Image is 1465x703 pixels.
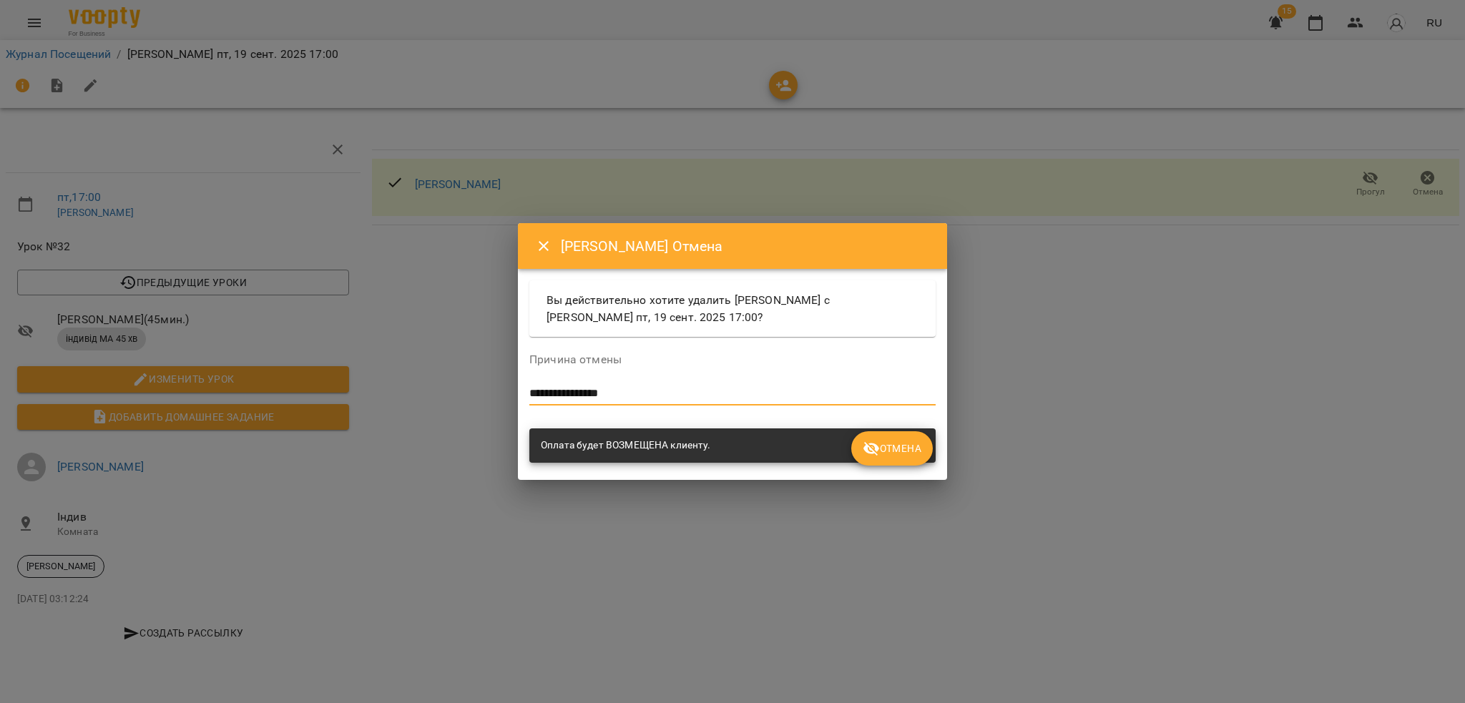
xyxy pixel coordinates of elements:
button: Отмена [851,431,933,466]
div: Оплата будет ВОЗМЕЩЕНА клиенту. [541,433,711,458]
button: Close [526,229,561,263]
label: Причина отмены [529,354,936,365]
div: Вы действительно хотите удалить [PERSON_NAME] с [PERSON_NAME] пт, 19 сент. 2025 17:00? [529,280,936,337]
h6: [PERSON_NAME] Отмена [561,235,930,257]
span: Отмена [863,440,921,457]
